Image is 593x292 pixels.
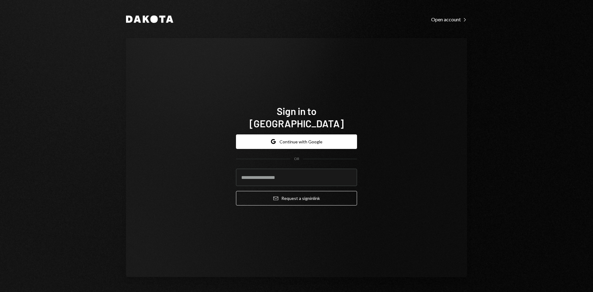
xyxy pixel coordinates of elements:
div: OR [294,156,299,162]
h1: Sign in to [GEOGRAPHIC_DATA] [236,105,357,129]
button: Request a signinlink [236,191,357,205]
button: Continue with Google [236,134,357,149]
a: Open account [431,16,467,23]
